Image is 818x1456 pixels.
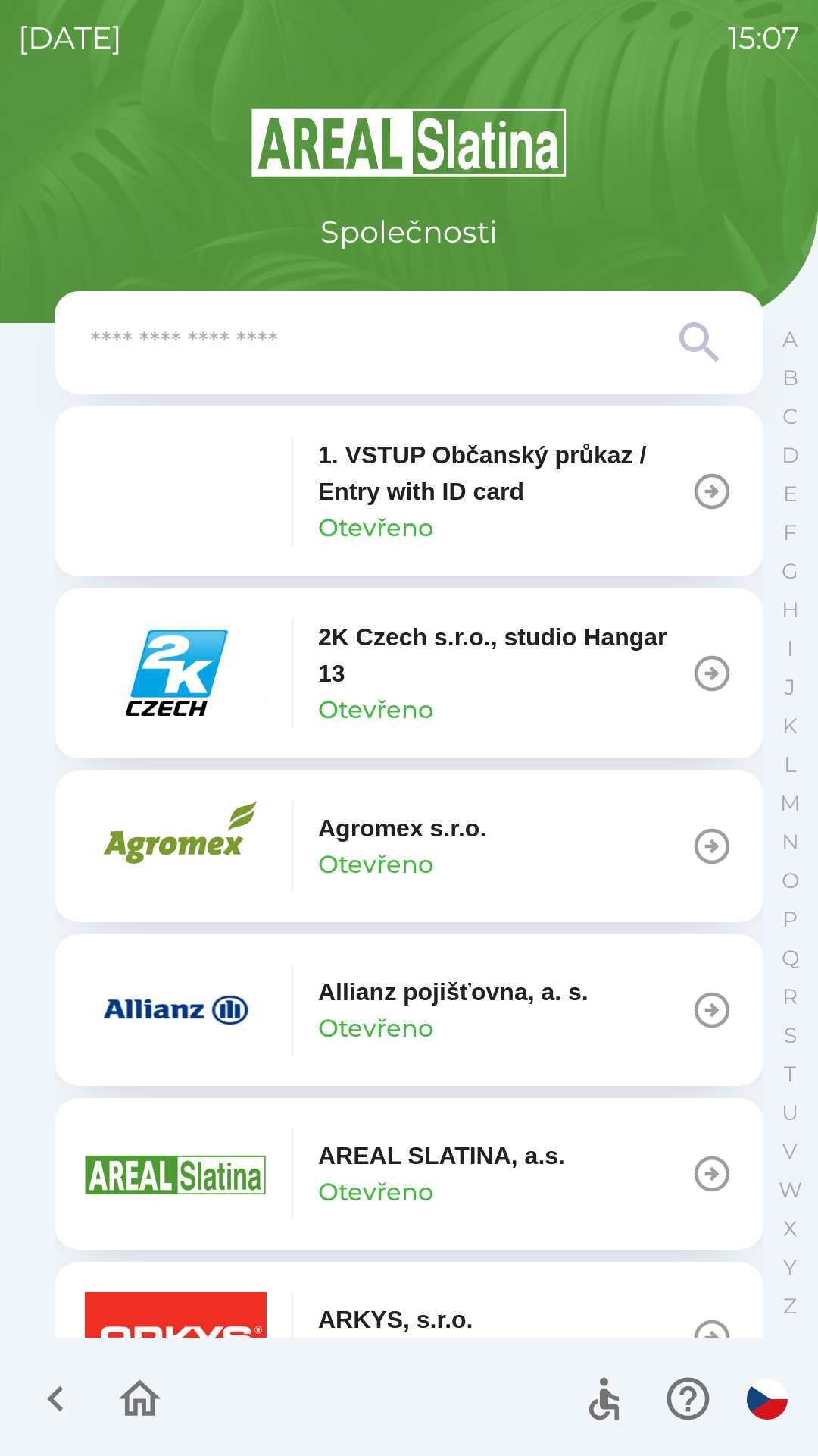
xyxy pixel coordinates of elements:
p: G [782,558,798,585]
p: E [783,481,798,507]
button: M [771,784,809,823]
p: W [779,1177,802,1203]
p: [DATE] [18,15,122,61]
button: I [771,629,809,668]
p: Otevřeno [318,1010,433,1046]
p: N [782,829,799,855]
p: S [784,1022,797,1049]
p: P [782,906,798,933]
p: AREAL SLATINA, a.s. [318,1137,565,1174]
button: U [771,1094,809,1132]
img: 46855577-05aa-44e5-9e88-426d6f140dc0.png [85,628,267,719]
p: U [782,1100,798,1126]
img: 5feb7022-72b1-49ea-9745-3ad821b03008.png [85,1292,267,1383]
p: Q [782,945,799,971]
button: D [771,436,809,475]
p: 2K Czech s.r.o., studio Hangar 13 [318,619,691,692]
button: W [771,1171,809,1210]
button: Agromex s.r.o.Otevřeno [55,770,763,922]
p: D [782,442,799,469]
button: S [771,1016,809,1055]
button: L [771,745,809,784]
button: Allianz pojišťovna, a. s.Otevřeno [55,934,763,1086]
button: F [771,513,809,552]
p: Z [783,1293,797,1319]
button: J [771,668,809,707]
p: Otevřeno [318,846,433,883]
button: G [771,552,809,591]
button: AREAL SLATINA, a.s.Otevřeno [55,1098,763,1250]
button: R [771,977,809,1016]
img: aad3f322-fb90-43a2-be23-5ead3ef36ce5.png [85,1128,267,1219]
p: C [782,403,798,430]
button: X [771,1210,809,1248]
button: E [771,475,809,513]
button: Y [771,1248,809,1287]
img: 33c739ec-f83b-42c3-a534-7980a31bd9ae.png [85,801,267,892]
p: Otevřeno [318,692,433,728]
button: Q [771,939,809,977]
p: Otevřeno [318,510,433,546]
p: Allianz pojišťovna, a. s. [318,974,589,1010]
p: Společnosti [320,209,498,255]
button: ARKYS, s.r.o.Otevřeno [55,1262,763,1414]
p: X [783,1216,797,1242]
button: T [771,1055,809,1094]
button: O [771,861,809,900]
p: 15:07 [728,15,800,61]
p: A [782,326,798,353]
img: Logo [55,106,763,179]
img: f3415073-8ef0-49a2-9816-fbbc8a42d535.png [85,965,267,1056]
p: ARKYS, s.r.o. [318,1301,473,1338]
button: N [771,823,809,861]
p: I [787,635,793,662]
button: P [771,900,809,939]
p: V [782,1138,798,1165]
button: 1. VSTUP Občanský průkaz / Entry with ID cardOtevřeno [55,406,763,576]
button: Z [771,1287,809,1326]
p: J [785,674,795,701]
p: M [780,790,801,817]
button: 2K Czech s.r.o., studio Hangar 13Otevřeno [55,588,763,758]
p: 1. VSTUP Občanský průkaz / Entry with ID card [318,437,691,510]
button: A [771,320,809,359]
p: R [782,984,798,1010]
button: K [771,707,809,745]
button: B [771,359,809,397]
p: H [782,597,799,623]
p: L [784,752,796,778]
img: cs flag [747,1379,788,1420]
p: K [782,713,798,739]
button: V [771,1132,809,1171]
p: F [783,519,797,546]
button: C [771,397,809,436]
p: B [782,365,798,391]
p: Otevřeno [318,1174,433,1210]
p: T [784,1061,796,1087]
img: 79c93659-7a2c-460d-85f3-2630f0b529cc.png [85,446,267,537]
p: Y [783,1254,797,1281]
button: H [771,591,809,629]
p: O [782,868,799,894]
p: Agromex s.r.o. [318,810,486,846]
